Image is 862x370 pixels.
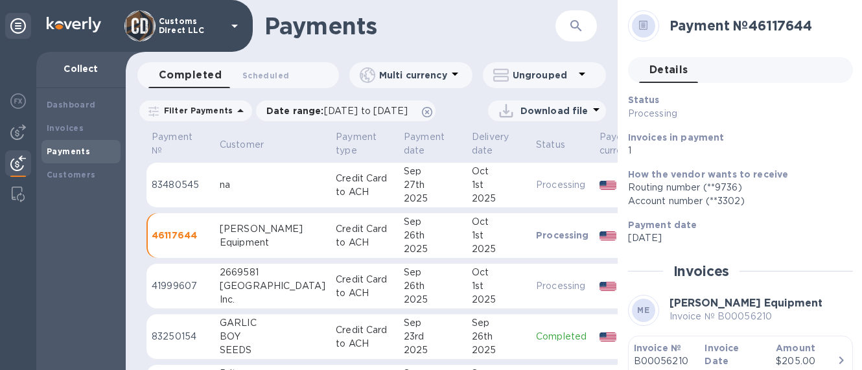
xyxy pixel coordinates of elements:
[472,330,526,343] div: 26th
[628,231,843,245] p: [DATE]
[600,231,617,240] img: USD
[472,192,526,205] div: 2025
[600,332,617,341] img: USD
[47,62,115,75] p: Collect
[776,343,815,353] b: Amount
[324,106,408,116] span: [DATE] to [DATE]
[472,178,526,192] div: 1st
[600,282,617,291] img: USD
[404,192,461,205] div: 2025
[152,330,209,343] p: 83250154
[628,95,660,105] b: Status
[404,130,445,157] p: Payment date
[472,266,526,279] div: Oct
[47,170,96,179] b: Customers
[404,293,461,306] div: 2025
[404,279,461,293] div: 26th
[536,330,589,343] p: Completed
[670,17,843,34] h2: Payment № 46117644
[472,229,526,242] div: 1st
[47,146,90,156] b: Payments
[600,130,655,157] span: Payee currency
[472,279,526,293] div: 1st
[404,266,461,279] div: Sep
[404,130,461,157] span: Payment date
[628,169,789,179] b: How the vendor wants to receive
[336,273,393,300] p: Credit Card to ACH
[536,138,565,152] p: Status
[670,297,822,309] b: [PERSON_NAME] Equipment
[472,215,526,229] div: Oct
[220,316,325,330] div: GARLIC
[472,343,526,357] div: 2025
[220,266,325,279] div: 2669581
[536,138,582,152] span: Status
[600,181,617,190] img: USD
[336,172,393,199] p: Credit Card to ACH
[776,354,837,368] div: $205.00
[242,69,289,82] span: Scheduled
[600,130,638,157] p: Payee currency
[404,178,461,192] div: 27th
[159,66,222,84] span: Completed
[256,100,436,121] div: Date range:[DATE] to [DATE]
[670,310,822,323] p: Invoice № B00056210
[637,305,649,315] b: ME
[628,181,843,194] div: Routing number (**9736)
[336,323,393,351] p: Credit Card to ACH
[404,242,461,256] div: 2025
[220,330,325,343] div: BOY
[47,123,84,133] b: Invoices
[634,343,681,353] b: Invoice №
[628,132,725,143] b: Invoices in payment
[152,229,209,242] p: 46117644
[220,138,264,152] p: Customer
[520,104,588,117] p: Download file
[472,130,526,157] span: Delivery date
[336,222,393,249] p: Credit Card to ACH
[220,279,325,293] div: [GEOGRAPHIC_DATA]
[220,178,325,192] div: na
[513,69,574,82] p: Ungrouped
[536,279,589,293] p: Processing
[628,194,843,208] div: Account number (**3302)
[536,178,589,192] p: Processing
[472,130,509,157] p: Delivery date
[404,330,461,343] div: 23rd
[152,279,209,293] p: 41999607
[705,343,739,366] b: Invoice Date
[220,343,325,357] div: SEEDS
[628,107,771,121] p: Processing
[404,165,461,178] div: Sep
[628,144,843,157] p: 1
[220,222,325,236] div: [PERSON_NAME]
[336,130,377,157] p: Payment type
[264,12,555,40] h1: Payments
[404,215,461,229] div: Sep
[10,93,26,109] img: Foreign exchange
[152,130,209,157] span: Payment №
[220,236,325,249] div: Equipment
[404,343,461,357] div: 2025
[159,105,233,116] p: Filter Payments
[673,263,730,279] h2: Invoices
[404,229,461,242] div: 26th
[404,316,461,330] div: Sep
[47,100,96,110] b: Dashboard
[649,61,688,79] span: Details
[152,130,192,157] p: Payment №
[47,17,101,32] img: Logo
[628,220,697,230] b: Payment date
[5,13,31,39] div: Unpin categories
[379,69,447,82] p: Multi currency
[536,229,589,242] p: Processing
[472,165,526,178] div: Oct
[152,178,209,192] p: 83480545
[634,354,695,368] p: B00056210
[159,17,224,35] p: Customs Direct LLC
[472,316,526,330] div: Sep
[220,293,325,306] div: Inc.
[266,104,414,117] p: Date range :
[336,130,393,157] span: Payment type
[472,242,526,256] div: 2025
